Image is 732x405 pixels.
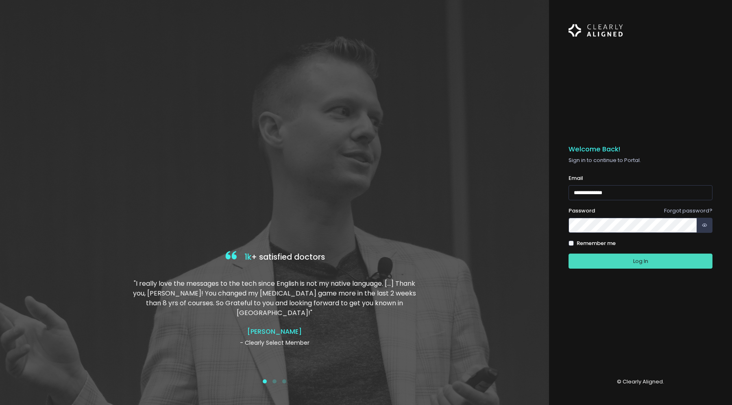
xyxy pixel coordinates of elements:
[577,239,616,247] label: Remember me
[569,145,712,153] h5: Welcome Back!
[569,254,712,269] button: Log In
[569,156,712,164] p: Sign in to continue to Portal.
[128,249,421,266] h4: + satisfied doctors
[569,207,595,215] label: Password
[244,252,251,263] span: 1k
[569,174,583,182] label: Email
[128,328,421,335] h4: [PERSON_NAME]
[128,339,421,347] p: - Clearly Select Member
[128,279,421,318] p: "I really love the messages to the tech since English is not my native language. […] Thank you, [...
[569,378,712,386] p: © Clearly Aligned.
[664,207,712,215] a: Forgot password?
[569,20,623,42] img: Logo Horizontal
